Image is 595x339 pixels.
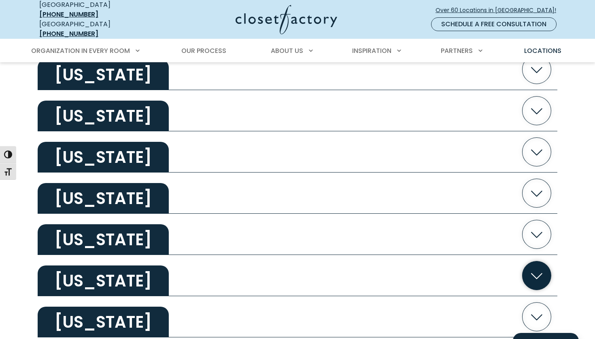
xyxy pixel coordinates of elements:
[39,19,157,39] div: [GEOGRAPHIC_DATA]
[38,307,169,337] h2: [US_STATE]
[39,29,98,38] a: [PHONE_NUMBER]
[38,90,557,131] button: [US_STATE]
[38,296,557,337] button: [US_STATE]
[236,5,337,34] img: Closet Factory Logo
[31,46,130,55] span: Organization in Every Room
[271,46,303,55] span: About Us
[38,265,169,296] h2: [US_STATE]
[436,6,563,15] span: Over 60 Locations in [GEOGRAPHIC_DATA]!
[38,183,169,214] h2: [US_STATE]
[524,46,561,55] span: Locations
[25,40,569,62] nav: Primary Menu
[38,224,169,255] h2: [US_STATE]
[38,101,169,131] h2: [US_STATE]
[352,46,391,55] span: Inspiration
[38,255,557,296] button: [US_STATE]
[39,10,98,19] a: [PHONE_NUMBER]
[38,49,557,90] button: [US_STATE]
[38,173,557,214] button: [US_STATE]
[441,46,473,55] span: Partners
[38,131,557,173] button: [US_STATE]
[38,214,557,255] button: [US_STATE]
[431,17,557,31] a: Schedule a Free Consultation
[38,59,169,90] h2: [US_STATE]
[181,46,226,55] span: Our Process
[435,3,563,17] a: Over 60 Locations in [GEOGRAPHIC_DATA]!
[38,142,169,173] h2: [US_STATE]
